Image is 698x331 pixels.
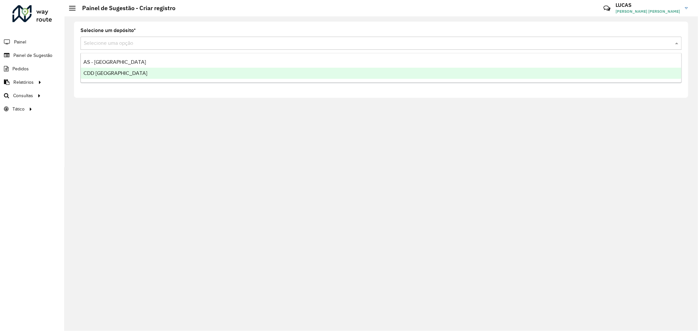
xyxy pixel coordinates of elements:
ng-dropdown-panel: Options list [81,53,682,83]
span: [PERSON_NAME] [PERSON_NAME] [616,9,680,14]
span: Pedidos [12,65,29,72]
span: Relatórios [13,79,34,86]
span: CDD [GEOGRAPHIC_DATA] [83,70,147,76]
span: Consultas [13,92,33,99]
span: Painel [14,39,26,45]
a: Contato Rápido [600,1,614,15]
span: AS - [GEOGRAPHIC_DATA] [83,59,146,65]
label: Selecione um depósito [81,26,136,34]
h3: LUCAS [616,2,680,8]
h2: Painel de Sugestão - Criar registro [76,5,175,12]
span: Tático [12,106,25,113]
span: Painel de Sugestão [13,52,52,59]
